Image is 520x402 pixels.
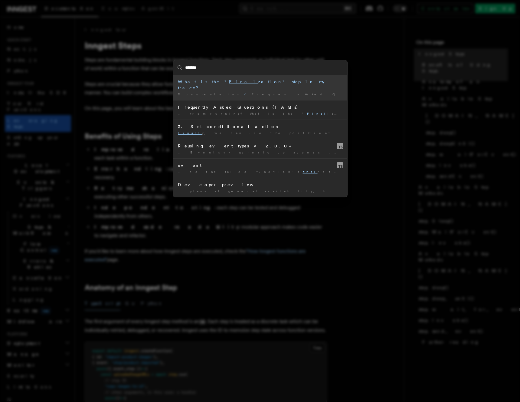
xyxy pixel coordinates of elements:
[178,104,342,110] div: Frequently Asked Questions (FAQs)
[303,170,318,173] mark: final
[178,111,342,116] div: … from running? What is the " zation" step in my trace …
[252,92,404,96] span: Frequently Asked Questions (FAQs)
[178,189,342,193] div: … plans at general availability, but pricing is not yet …
[178,162,342,168] div: event
[178,79,342,91] div: What is the " zation" step in my trace?
[178,92,242,96] span: Documentation
[178,131,342,135] div: y, we can use the postCreated variable to send …
[178,143,342,149] div: Reusing event types v2.0.0+
[178,124,342,130] div: 3. Set conditional action
[229,79,258,84] mark: Finali
[178,131,202,135] mark: Finall
[307,112,332,115] mark: Finali
[178,150,342,155] div: … Events<> generic to access the event types from an …
[178,182,342,188] div: Developer preview
[244,92,249,96] span: /
[178,170,342,174] div: … to the failed function's retry attempt. See the …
